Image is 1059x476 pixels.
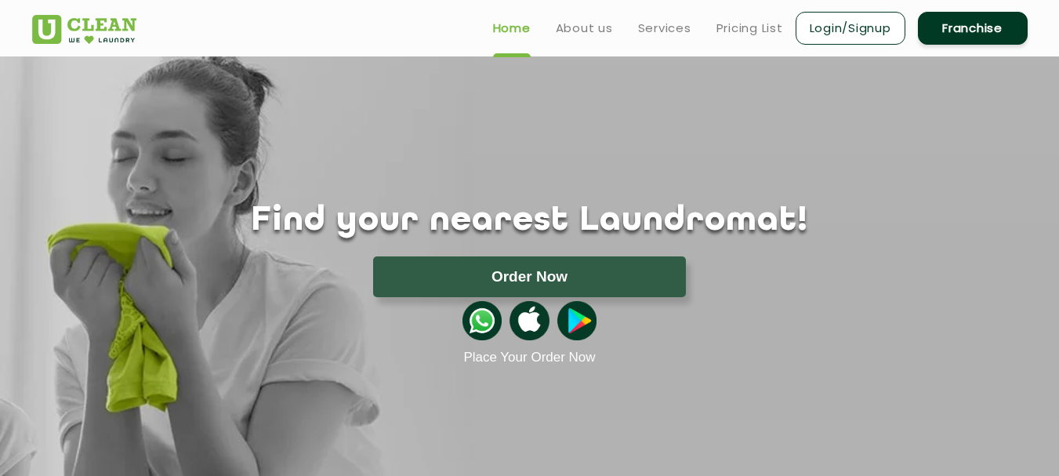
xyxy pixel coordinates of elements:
[716,19,783,38] a: Pricing List
[510,301,549,340] img: apple-icon.png
[638,19,691,38] a: Services
[556,19,613,38] a: About us
[557,301,597,340] img: playstoreicon.png
[32,15,136,44] img: UClean Laundry and Dry Cleaning
[373,256,686,297] button: Order Now
[918,12,1028,45] a: Franchise
[462,301,502,340] img: whatsappicon.png
[796,12,905,45] a: Login/Signup
[463,350,595,365] a: Place Your Order Now
[493,19,531,38] a: Home
[20,202,1039,241] h1: Find your nearest Laundromat!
